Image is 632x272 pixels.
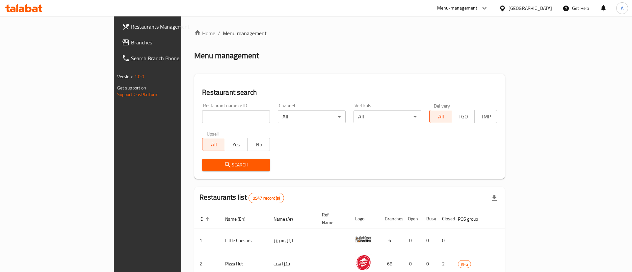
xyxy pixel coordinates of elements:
span: All [432,112,449,121]
th: Open [403,209,421,229]
label: Delivery [434,103,450,108]
button: Search [202,159,270,171]
div: All [278,110,346,123]
span: Search Branch Phone [131,54,214,62]
td: Little Caesars [220,229,268,252]
span: All [205,140,222,149]
input: Search for restaurant name or ID.. [202,110,270,123]
div: [GEOGRAPHIC_DATA] [509,5,552,12]
span: 1.0.0 [134,72,145,81]
th: Busy [421,209,437,229]
img: Little Caesars [355,231,372,247]
a: Restaurants Management [117,19,220,35]
span: A [621,5,623,12]
div: Menu-management [437,4,478,12]
span: Ref. Name [322,211,342,227]
h2: Restaurants list [199,192,284,203]
button: No [247,138,270,151]
th: Closed [437,209,453,229]
th: Logo [350,209,380,229]
span: Yes [228,140,245,149]
span: POS group [458,215,487,223]
a: Search Branch Phone [117,50,220,66]
a: Branches [117,35,220,50]
h2: Menu management [194,50,259,61]
div: All [354,110,421,123]
span: Name (En) [225,215,254,223]
a: Support.OpsPlatform [117,90,159,99]
span: KFG [458,260,471,268]
h2: Restaurant search [202,87,497,97]
span: Name (Ar) [274,215,302,223]
td: 0 [421,229,437,252]
span: Search [207,161,265,169]
span: ID [199,215,212,223]
button: TGO [452,110,475,123]
td: 0 [437,229,453,252]
span: Get support on: [117,84,147,92]
td: 0 [403,229,421,252]
img: Pizza Hut [355,254,372,271]
nav: breadcrumb [194,29,505,37]
button: TMP [474,110,497,123]
span: Menu management [223,29,267,37]
th: Branches [380,209,403,229]
span: TMP [477,112,494,121]
span: Restaurants Management [131,23,214,31]
button: All [429,110,452,123]
span: Version: [117,72,133,81]
div: Total records count [249,193,284,203]
span: 9947 record(s) [249,195,284,201]
button: Yes [225,138,248,151]
td: 6 [380,229,403,252]
div: Export file [487,190,502,206]
td: ليتل سيزرز [268,229,317,252]
button: All [202,138,225,151]
span: TGO [455,112,472,121]
label: Upsell [207,131,219,136]
span: No [250,140,267,149]
span: Branches [131,38,214,46]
